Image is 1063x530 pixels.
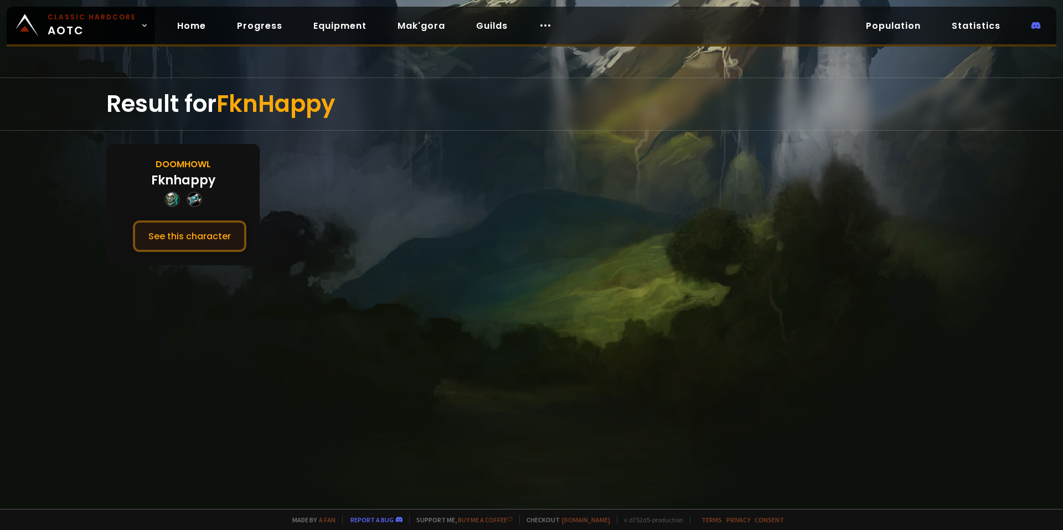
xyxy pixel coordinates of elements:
span: Checkout [519,516,610,524]
a: Report a bug [350,516,394,524]
span: FknHappy [216,88,335,120]
a: Statistics [943,14,1009,37]
a: Privacy [726,516,750,524]
span: Made by [286,516,336,524]
div: Result for [106,78,957,130]
a: Progress [228,14,291,37]
a: Guilds [467,14,517,37]
a: Population [857,14,930,37]
div: Doomhowl [156,157,211,171]
span: v. d752d5 - production [617,516,683,524]
a: [DOMAIN_NAME] [562,516,610,524]
a: a fan [319,516,336,524]
a: Home [168,14,215,37]
a: Mak'gora [389,14,454,37]
a: Buy me a coffee [458,516,513,524]
a: Classic HardcoreAOTC [7,7,155,44]
small: Classic Hardcore [48,12,136,22]
a: Equipment [305,14,375,37]
div: Fknhappy [151,171,215,189]
a: Terms [701,516,722,524]
span: AOTC [48,12,136,39]
button: See this character [133,220,246,252]
span: Support me, [409,516,513,524]
a: Consent [755,516,784,524]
